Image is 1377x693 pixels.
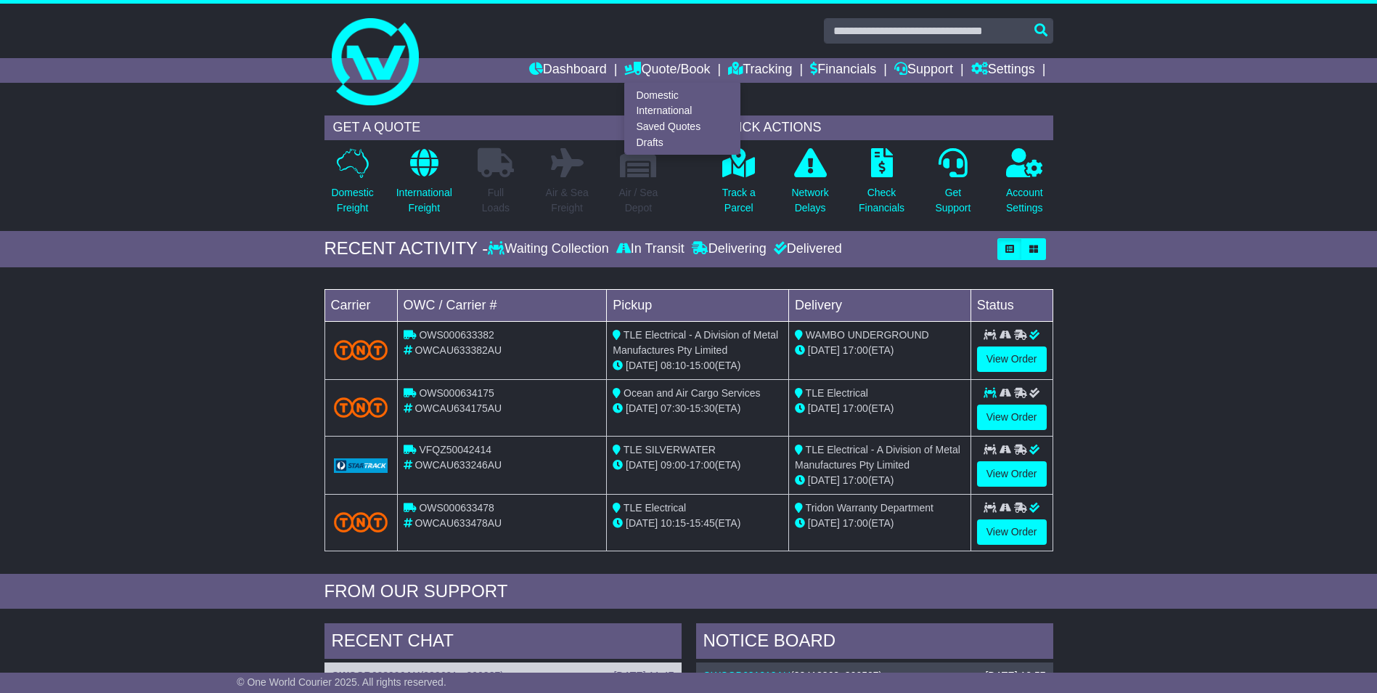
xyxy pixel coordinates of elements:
[334,397,388,417] img: TNT_Domestic.png
[977,461,1047,487] a: View Order
[607,289,789,321] td: Pickup
[334,512,388,532] img: TNT_Domestic.png
[626,517,658,529] span: [DATE]
[1005,147,1044,224] a: AccountSettings
[414,402,502,414] span: OWCAU634175AU
[625,103,740,119] a: International
[722,185,756,216] p: Track a Parcel
[934,147,971,224] a: GetSupport
[790,147,829,224] a: NetworkDelays
[331,185,373,216] p: Domestic Freight
[690,517,715,529] span: 15:45
[529,58,607,83] a: Dashboard
[419,387,494,399] span: OWS000634175
[613,458,783,473] div: - (ETA)
[808,474,840,486] span: [DATE]
[808,344,840,356] span: [DATE]
[624,83,740,155] div: Quote/Book
[478,185,514,216] p: Full Loads
[661,360,686,371] span: 08:10
[625,87,740,103] a: Domestic
[843,344,868,356] span: 17:00
[690,459,715,471] span: 17:00
[625,119,740,135] a: Saved Quotes
[795,473,965,488] div: (ETA)
[806,329,929,341] span: WAMBO UNDERGROUND
[414,517,502,529] span: OWCAU633478AU
[324,289,397,321] td: Carrier
[332,670,674,682] div: ( )
[334,458,388,473] img: GetCarrierServiceLogo
[414,459,502,471] span: OWCAU633246AU
[688,241,770,257] div: Delivering
[690,402,715,414] span: 15:30
[985,670,1045,682] div: [DATE] 12:57
[696,623,1053,662] div: NOTICE BOARD
[971,289,1053,321] td: Status
[977,405,1047,430] a: View Order
[795,516,965,531] div: (ETA)
[806,387,868,399] span: TLE Electrical
[324,581,1053,602] div: FROM OUR SUPPORT
[414,344,502,356] span: OWCAU633382AU
[977,346,1047,372] a: View Order
[894,58,953,83] a: Support
[419,502,494,514] span: OWS000633478
[859,185,904,216] p: Check Financials
[808,517,840,529] span: [DATE]
[858,147,905,224] a: CheckFinancials
[843,474,868,486] span: 17:00
[613,401,783,416] div: - (ETA)
[977,519,1047,545] a: View Order
[332,670,420,681] a: OWCGB628906AU
[703,670,1046,682] div: ( )
[624,387,760,399] span: Ocean and Air Cargo Services
[935,185,971,216] p: Get Support
[237,676,446,688] span: © One World Courier 2025. All rights reserved.
[728,58,792,83] a: Tracking
[334,340,388,360] img: TNT_Domestic.png
[795,343,965,358] div: (ETA)
[613,670,674,682] div: [DATE] 11:47
[661,517,686,529] span: 10:15
[488,241,612,257] div: Waiting Collection
[843,517,868,529] span: 17:00
[330,147,374,224] a: DomesticFreight
[613,329,778,356] span: TLE Electrical - A Division of Metal Manufactures Pty Limited
[626,360,658,371] span: [DATE]
[613,516,783,531] div: - (ETA)
[624,58,710,83] a: Quote/Book
[624,444,716,455] span: TLE SILVERWATER
[419,444,491,455] span: VFQZ50042414
[791,185,828,216] p: Network Delays
[806,502,933,514] span: Tridon Warranty Department
[795,444,960,471] span: TLE Electrical - A Division of Metal Manufactures Pty Limited
[626,459,658,471] span: [DATE]
[613,241,688,257] div: In Transit
[324,115,667,140] div: GET A QUOTE
[722,147,756,224] a: Track aParcel
[619,185,658,216] p: Air / Sea Depot
[396,147,453,224] a: InternationalFreight
[843,402,868,414] span: 17:00
[808,402,840,414] span: [DATE]
[788,289,971,321] td: Delivery
[661,459,686,471] span: 09:00
[324,238,489,259] div: RECENT ACTIVITY -
[703,670,791,681] a: OWCGB631213AU
[810,58,876,83] a: Financials
[546,185,589,216] p: Air & Sea Freight
[626,402,658,414] span: [DATE]
[396,185,452,216] p: International Freight
[324,623,682,662] div: RECENT CHAT
[770,241,842,257] div: Delivered
[711,115,1053,140] div: QUICK ACTIONS
[419,329,494,341] span: OWS000633382
[624,502,686,514] span: TLE Electrical
[794,670,879,681] span: 83413368, 390527
[690,360,715,371] span: 15:00
[625,134,740,150] a: Drafts
[971,58,1035,83] a: Settings
[423,670,500,681] span: 389691 - 390887
[397,289,607,321] td: OWC / Carrier #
